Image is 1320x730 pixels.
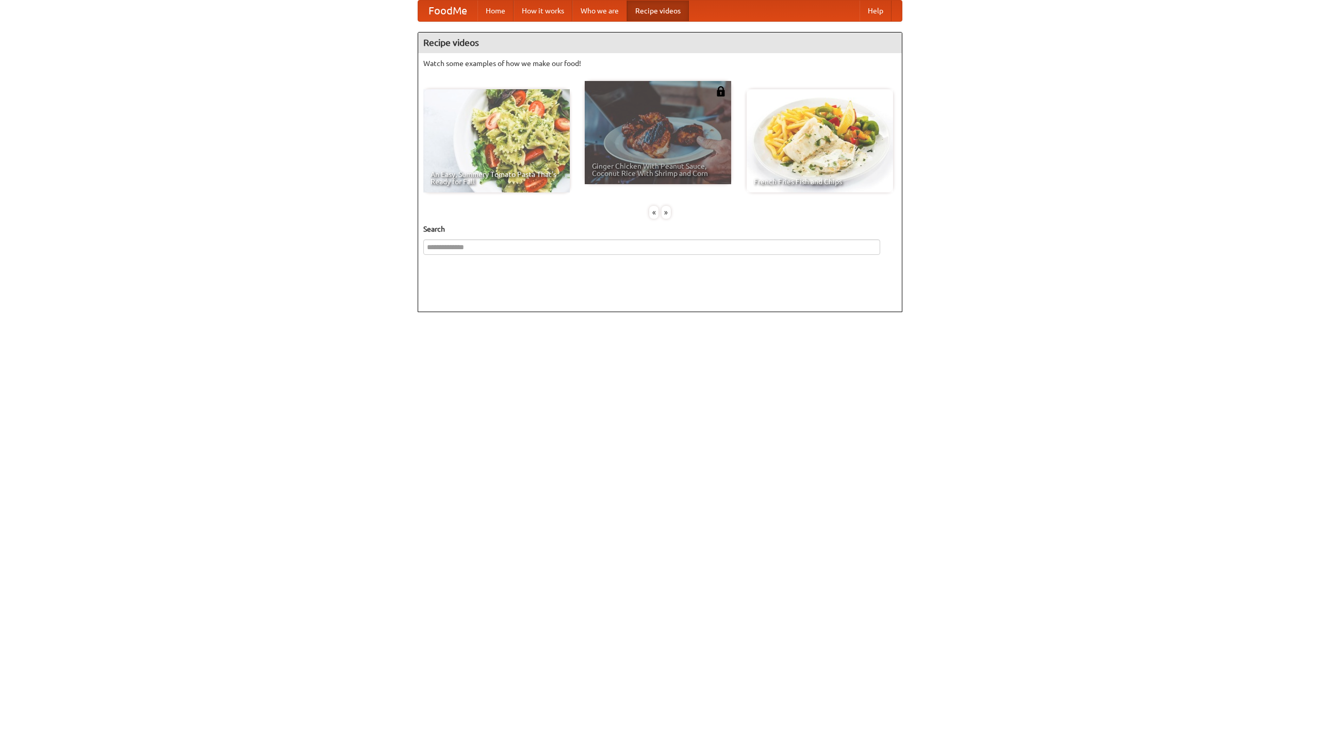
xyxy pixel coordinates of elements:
[627,1,689,21] a: Recipe videos
[418,33,902,53] h4: Recipe videos
[514,1,572,21] a: How it works
[716,86,726,96] img: 483408.png
[423,89,570,192] a: An Easy, Summery Tomato Pasta That's Ready for Fall
[423,58,897,69] p: Watch some examples of how we make our food!
[747,89,893,192] a: French Fries Fish and Chips
[754,178,886,185] span: French Fries Fish and Chips
[662,206,671,219] div: »
[649,206,658,219] div: «
[572,1,627,21] a: Who we are
[423,224,897,234] h5: Search
[477,1,514,21] a: Home
[418,1,477,21] a: FoodMe
[431,171,563,185] span: An Easy, Summery Tomato Pasta That's Ready for Fall
[860,1,892,21] a: Help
